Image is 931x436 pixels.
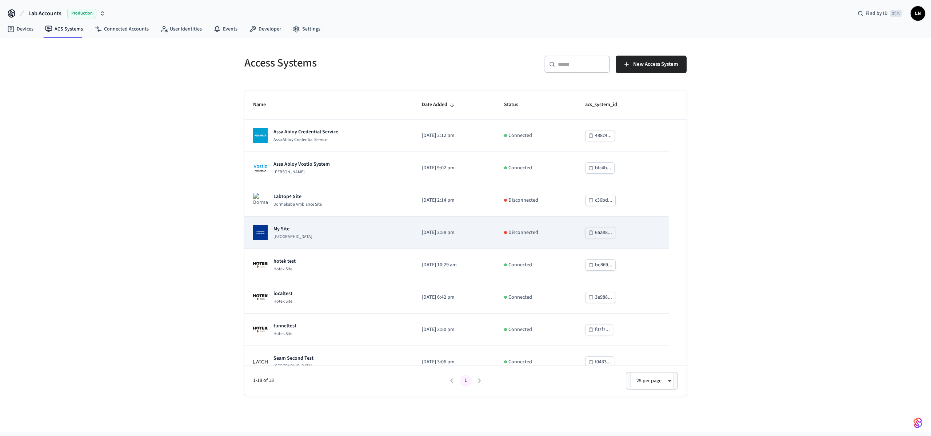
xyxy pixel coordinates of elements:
[890,10,902,17] span: ⌘ K
[585,195,616,206] button: c36bd...
[595,196,612,205] div: c36bd...
[585,356,614,368] button: f0433...
[253,225,268,240] img: Dormakaba Community Site Logo
[208,23,243,36] a: Events
[253,377,445,384] span: 1-18 of 18
[595,293,612,302] div: 3e988...
[595,325,610,334] div: f07f7...
[273,266,296,272] p: Hotek Site
[253,99,275,110] span: Name
[508,294,532,301] p: Connected
[67,9,96,18] span: Production
[273,202,322,207] p: Dormakaba Ambiance Site
[1,23,39,36] a: Devices
[273,322,296,330] p: tunneltest
[89,23,155,36] a: Connected Accounts
[273,331,296,337] p: Hotek Site
[504,99,528,110] span: Status
[273,355,313,362] p: Seam Second Test
[508,132,532,140] p: Connected
[422,132,487,140] p: [DATE] 2:12 pm
[585,324,613,335] button: f07f7...
[273,225,312,233] p: My Site
[595,163,611,173] div: bfc4b...
[273,258,296,265] p: hotek test
[253,290,268,304] img: Hotek Site Logo
[595,261,612,270] div: be869...
[585,259,616,271] button: be869...
[508,229,538,237] p: Disconnected
[253,322,268,337] img: Hotek Site Logo
[273,299,292,304] p: Hotek Site
[585,99,627,110] span: acs_system_id
[273,137,338,143] p: Assa Abloy Credential Service
[422,99,457,110] span: Date Added
[28,9,61,18] span: Lab Accounts
[253,161,268,175] img: Assa Abloy Vostio Logo
[595,131,612,140] div: 488c4...
[633,60,678,69] span: New Access System
[253,258,268,272] img: Hotek Site Logo
[852,7,908,20] div: Find by ID⌘ K
[595,228,612,237] div: 6aa88...
[273,161,330,168] p: Assa Abloy Vostio System
[244,56,461,70] h5: Access Systems
[422,197,487,204] p: [DATE] 2:14 pm
[911,6,925,21] button: LN
[508,164,532,172] p: Connected
[445,375,486,387] nav: pagination navigation
[287,23,326,36] a: Settings
[911,7,924,20] span: LN
[866,10,888,17] span: Find by ID
[508,326,532,334] p: Connected
[585,130,615,141] button: 488c4...
[273,128,338,136] p: Assa Abloy Credential Service
[422,164,487,172] p: [DATE] 9:02 pm
[155,23,208,36] a: User Identities
[508,197,538,204] p: Disconnected
[39,23,89,36] a: ACS Systems
[585,227,615,238] button: 6aa88...
[273,290,292,297] p: localtest
[460,375,471,387] button: page 1
[422,358,487,366] p: [DATE] 3:06 pm
[253,128,268,143] img: Assa Abloy Credential Service Logo
[616,56,687,73] button: New Access System
[253,355,268,369] img: Latch Building Logo
[422,261,487,269] p: [DATE] 10:29 am
[422,229,487,237] p: [DATE] 2:58 pm
[585,162,615,174] button: bfc4b...
[914,417,922,429] img: SeamLogoGradient.69752ec5.svg
[508,261,532,269] p: Connected
[595,358,611,367] div: f0433...
[273,234,312,240] p: [GEOGRAPHIC_DATA]
[508,358,532,366] p: Connected
[630,372,674,389] div: 25 per page
[273,169,330,175] p: [PERSON_NAME]
[273,193,322,200] p: Labtop4 Site
[422,326,487,334] p: [DATE] 3:50 pm
[243,23,287,36] a: Developer
[253,193,268,207] img: Dormakaba Ambiance Site Logo
[422,294,487,301] p: [DATE] 6:42 pm
[273,363,313,369] p: [GEOGRAPHIC_DATA]
[585,292,615,303] button: 3e988...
